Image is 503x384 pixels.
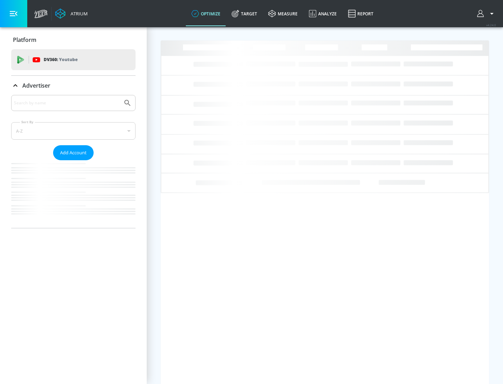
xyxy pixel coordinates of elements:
label: Sort By [20,120,35,124]
a: Atrium [55,8,88,19]
div: A-Z [11,122,136,140]
a: Target [226,1,263,26]
a: measure [263,1,303,26]
input: Search by name [14,98,120,108]
p: Platform [13,36,36,44]
p: DV360: [44,56,78,64]
div: DV360: Youtube [11,49,136,70]
button: Add Account [53,145,94,160]
a: Report [342,1,379,26]
a: Analyze [303,1,342,26]
div: Atrium [68,10,88,17]
div: Advertiser [11,76,136,95]
a: optimize [186,1,226,26]
nav: list of Advertiser [11,160,136,228]
span: v 4.24.0 [486,23,496,27]
p: Advertiser [22,82,50,89]
p: Youtube [59,56,78,63]
span: Add Account [60,149,87,157]
div: Advertiser [11,95,136,228]
div: Platform [11,30,136,50]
